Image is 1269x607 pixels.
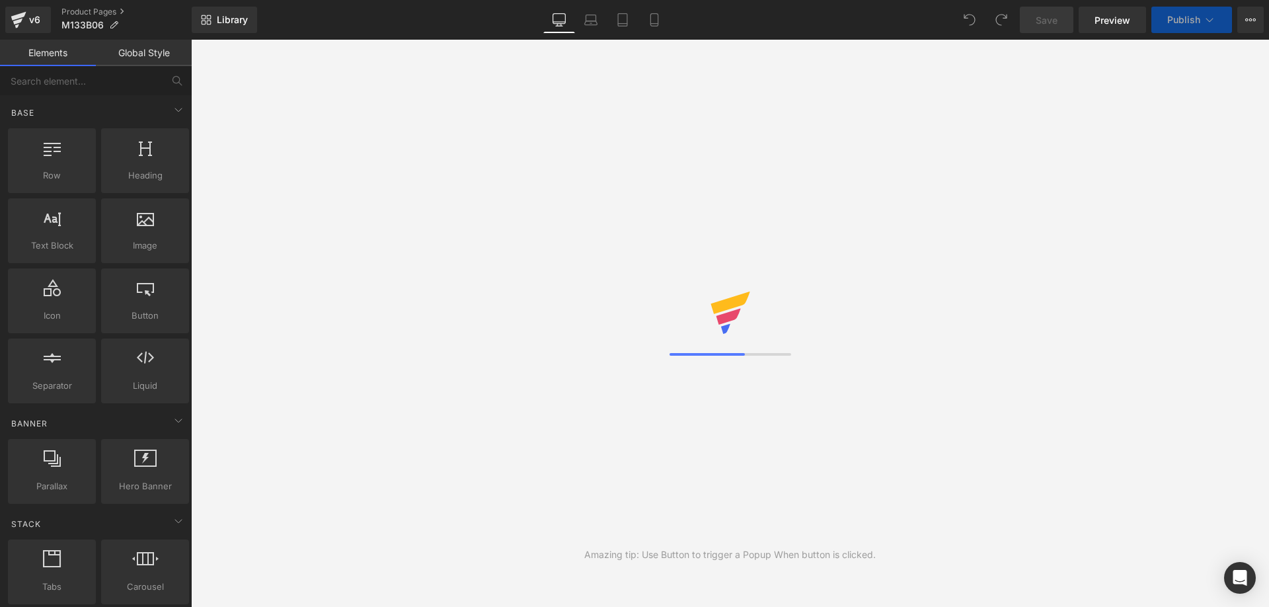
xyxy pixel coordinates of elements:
span: Banner [10,417,49,430]
a: Tablet [607,7,638,33]
button: Undo [956,7,983,33]
span: Carousel [105,580,185,594]
span: Tabs [12,580,92,594]
a: v6 [5,7,51,33]
span: Heading [105,169,185,182]
a: Preview [1079,7,1146,33]
a: Global Style [96,40,192,66]
div: Amazing tip: Use Button to trigger a Popup When button is clicked. [584,547,876,562]
span: Publish [1167,15,1200,25]
div: v6 [26,11,43,28]
span: Row [12,169,92,182]
a: Desktop [543,7,575,33]
button: Redo [988,7,1015,33]
div: Open Intercom Messenger [1224,562,1256,594]
a: New Library [192,7,257,33]
a: Product Pages [61,7,192,17]
span: Stack [10,518,42,530]
span: Icon [12,309,92,323]
span: Library [217,14,248,26]
span: Preview [1095,13,1130,27]
span: Liquid [105,379,185,393]
span: Separator [12,379,92,393]
button: Publish [1151,7,1232,33]
span: M133B06 [61,20,104,30]
button: More [1237,7,1264,33]
span: Image [105,239,185,253]
a: Mobile [638,7,670,33]
a: Laptop [575,7,607,33]
span: Text Block [12,239,92,253]
span: Button [105,309,185,323]
span: Parallax [12,479,92,493]
span: Base [10,106,36,119]
span: Save [1036,13,1057,27]
span: Hero Banner [105,479,185,493]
